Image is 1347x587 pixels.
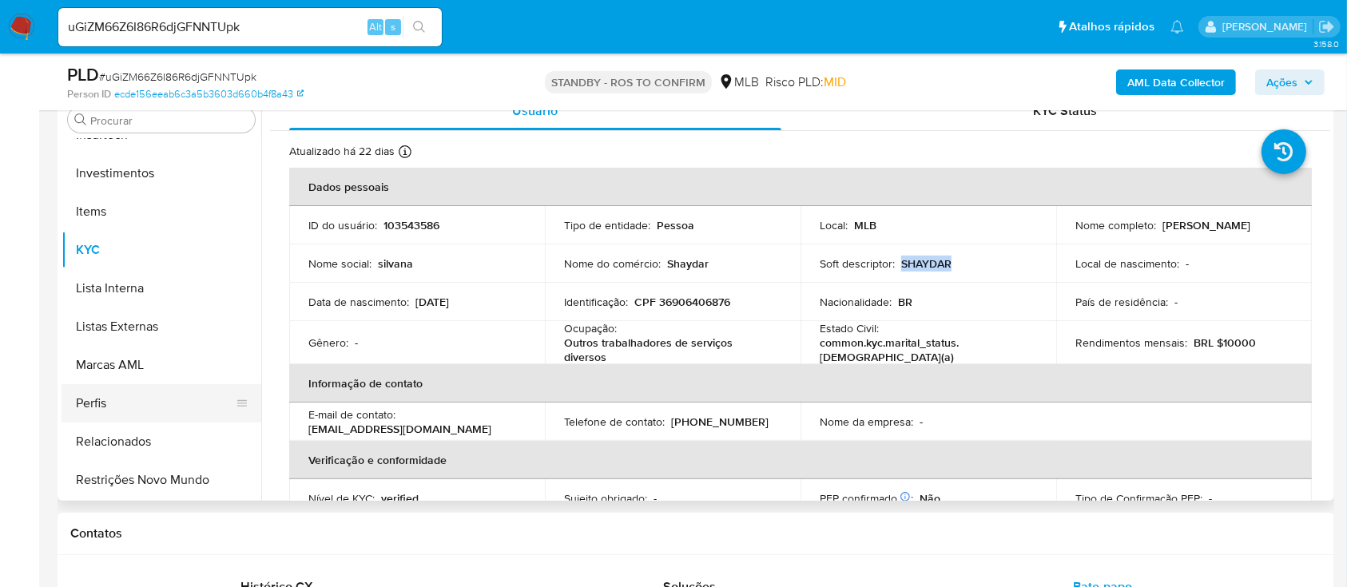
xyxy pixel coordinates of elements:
[901,256,952,271] p: SHAYDAR
[62,154,261,192] button: Investimentos
[898,295,912,309] p: BR
[355,335,358,350] p: -
[62,307,261,346] button: Listas Externas
[564,256,661,271] p: Nome do comércio :
[62,346,261,384] button: Marcas AML
[308,295,409,309] p: Data de nascimento :
[308,491,375,506] p: Nível de KYC :
[1174,295,1178,309] p: -
[564,414,665,429] p: Telefone de contato :
[654,491,657,506] p: -
[1127,69,1225,95] b: AML Data Collector
[820,491,913,506] p: PEP confirmado :
[381,491,419,506] p: verified
[308,407,395,422] p: E-mail de contato :
[1318,18,1335,35] a: Sair
[820,218,848,232] p: Local :
[820,414,913,429] p: Nome da empresa :
[657,218,694,232] p: Pessoa
[667,256,709,271] p: Shaydar
[99,69,256,85] span: # uGiZM66Z6I86R6djGFNNTUpk
[920,414,923,429] p: -
[1255,69,1325,95] button: Ações
[718,73,759,91] div: MLB
[634,295,730,309] p: CPF 36906406876
[1194,335,1256,350] p: BRL $10000
[1075,295,1168,309] p: País de residência :
[90,113,248,128] input: Procurar
[564,491,647,506] p: Sujeito obrigado :
[820,321,879,335] p: Estado Civil :
[308,218,377,232] p: ID do usuário :
[114,87,304,101] a: ecde156eeab6c3a5b3603d660b4f8a43
[1266,69,1297,95] span: Ações
[403,16,435,38] button: search-icon
[1075,491,1202,506] p: Tipo de Confirmação PEP :
[1222,19,1313,34] p: adriano.brito@mercadolivre.com
[415,295,449,309] p: [DATE]
[391,19,395,34] span: s
[820,335,1031,364] p: common.kyc.marital_status.[DEMOGRAPHIC_DATA](a)
[1116,69,1236,95] button: AML Data Collector
[1209,491,1212,506] p: -
[920,491,940,506] p: Não
[67,61,99,87] b: PLD
[1313,38,1339,50] span: 3.158.0
[1075,218,1156,232] p: Nome completo :
[369,19,382,34] span: Alt
[378,256,413,271] p: silvana
[1170,20,1184,34] a: Notificações
[58,17,442,38] input: Pesquise usuários ou casos...
[1069,18,1154,35] span: Atalhos rápidos
[564,295,628,309] p: Identificação :
[1186,256,1189,271] p: -
[62,384,248,422] button: Perfis
[289,144,395,159] p: Atualizado há 22 dias
[824,73,846,91] span: MID
[1162,218,1250,232] p: [PERSON_NAME]
[74,113,87,126] button: Procurar
[62,269,261,307] button: Lista Interna
[564,218,650,232] p: Tipo de entidade :
[289,441,1312,479] th: Verificação e conformidade
[289,168,1312,206] th: Dados pessoais
[308,335,348,350] p: Gênero :
[564,321,617,335] p: Ocupação :
[820,295,892,309] p: Nacionalidade :
[62,192,261,231] button: Items
[1075,256,1179,271] p: Local de nascimento :
[308,422,491,436] p: [EMAIL_ADDRESS][DOMAIN_NAME]
[67,87,111,101] b: Person ID
[383,218,439,232] p: 103543586
[1075,335,1187,350] p: Rendimentos mensais :
[70,526,1321,541] h1: Contatos
[854,218,876,232] p: MLB
[62,461,261,499] button: Restrições Novo Mundo
[289,364,1312,403] th: Informação de contato
[765,73,846,91] span: Risco PLD:
[62,422,261,461] button: Relacionados
[308,256,372,271] p: Nome social :
[564,335,775,364] p: Outros trabalhadores de serviços diversos
[545,71,712,93] p: STANDBY - ROS TO CONFIRM
[820,256,895,271] p: Soft descriptor :
[671,414,769,429] p: [PHONE_NUMBER]
[62,231,261,269] button: KYC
